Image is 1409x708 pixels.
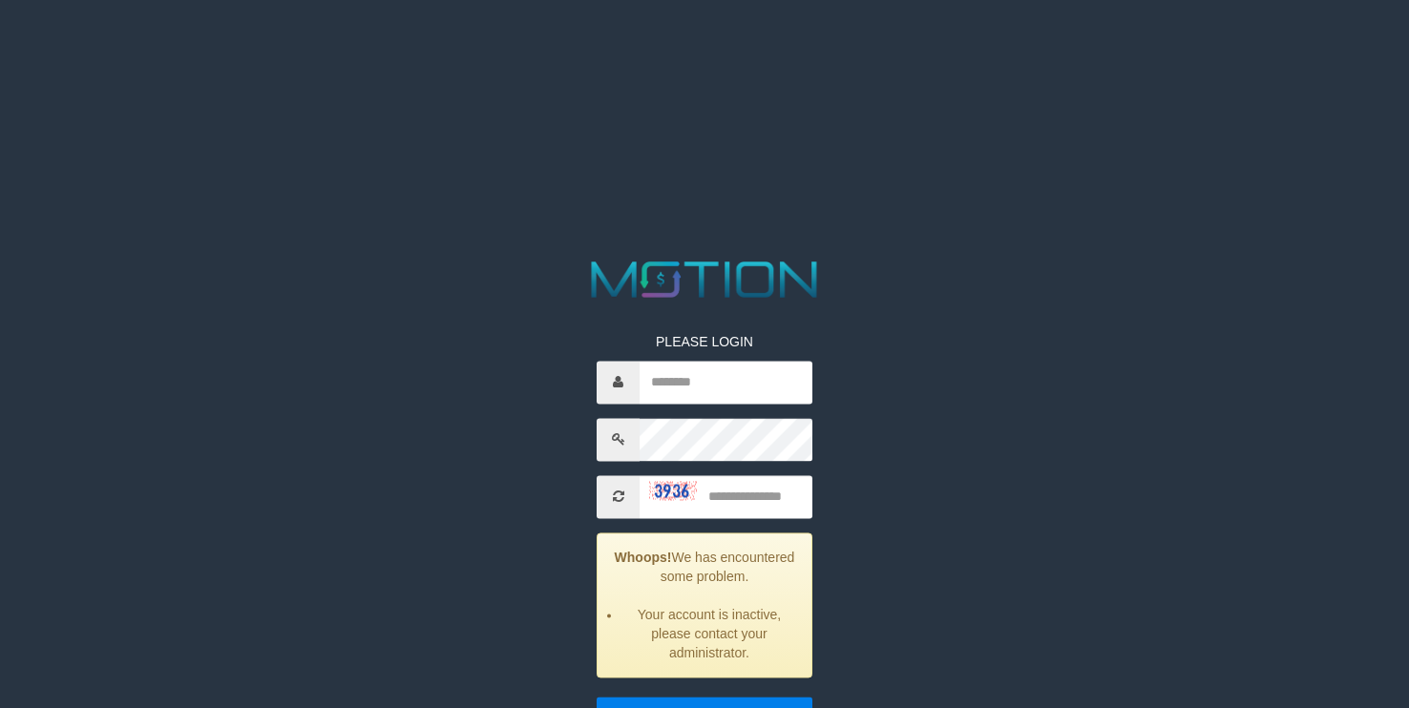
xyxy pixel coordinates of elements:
[581,255,828,303] img: MOTION_logo.png
[597,532,812,677] div: We has encountered some problem.
[615,550,672,565] strong: Whoops!
[597,332,812,351] p: PLEASE LOGIN
[649,482,697,501] img: captcha
[621,605,797,662] li: Your account is inactive, please contact your administrator.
